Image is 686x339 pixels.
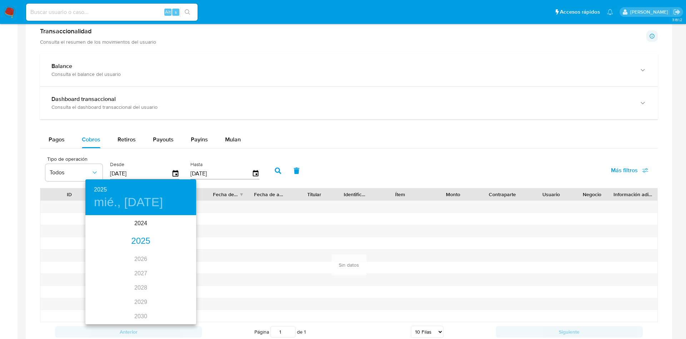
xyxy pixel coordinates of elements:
button: mié., [DATE] [94,195,163,210]
div: 2024 [85,216,196,231]
div: 2025 [85,234,196,248]
button: 2025 [94,185,107,195]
